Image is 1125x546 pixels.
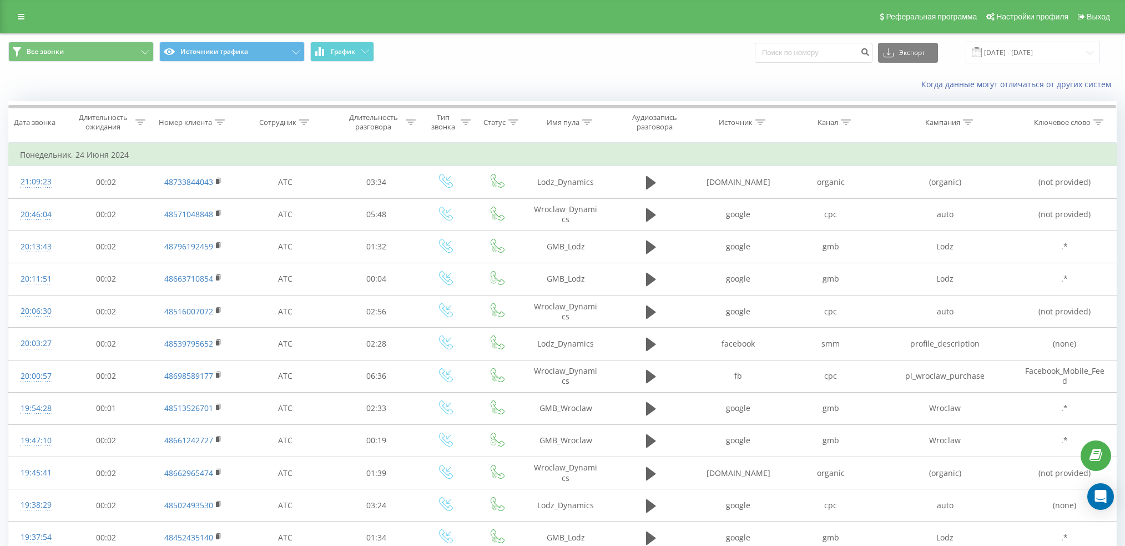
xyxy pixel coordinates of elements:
td: (not provided) [1013,457,1116,489]
input: Поиск по номеру [755,43,872,63]
div: 20:11:51 [20,268,52,290]
div: 20:00:57 [20,365,52,387]
td: 00:02 [63,424,149,457]
a: 48661242727 [164,435,213,445]
a: 48516007072 [164,306,213,317]
div: 19:54:28 [20,398,52,419]
div: Канал [818,118,838,127]
td: 05:48 [334,198,419,231]
div: Длительность разговора [344,113,403,132]
td: gmb [785,392,877,424]
td: АТС [238,328,333,360]
td: GMB_Wroclaw [521,424,610,457]
button: График [310,42,374,62]
td: cpc [785,295,877,328]
td: Lodz_Dynamics [521,328,610,360]
td: 00:02 [63,360,149,392]
td: facebook [692,328,784,360]
div: Аудиозапись разговора [620,113,689,132]
td: cpc [785,360,877,392]
td: 02:33 [334,392,419,424]
td: 00:02 [63,166,149,198]
td: Lodz [877,263,1013,295]
div: 21:09:23 [20,171,52,193]
td: 00:02 [63,198,149,231]
td: 00:02 [63,295,149,328]
td: 03:34 [334,166,419,198]
a: 48571048848 [164,209,213,219]
td: (none) [1013,328,1116,360]
td: google [692,392,784,424]
td: (not provided) [1013,295,1116,328]
td: АТС [238,457,333,489]
td: 06:36 [334,360,419,392]
td: 00:02 [63,457,149,489]
div: Номер клиента [159,118,212,127]
div: 19:38:29 [20,494,52,516]
div: Дата звонка [14,118,56,127]
td: google [692,424,784,457]
a: 48662965474 [164,468,213,478]
td: google [692,263,784,295]
td: Facebook_Mobile_Feed [1013,360,1116,392]
td: АТС [238,295,333,328]
button: Источники трафика [159,42,305,62]
a: 48502493530 [164,500,213,510]
td: auto [877,198,1013,231]
a: 48663710854 [164,273,213,284]
td: GMB_Lodz [521,231,610,263]
td: Wroclaw [877,424,1013,457]
span: Все звонки [27,47,64,56]
a: 48539795652 [164,338,213,349]
td: google [692,231,784,263]
td: Wroclaw_Dynamics [521,295,610,328]
td: 00:02 [63,263,149,295]
td: gmb [785,231,877,263]
a: 48698589177 [164,370,213,381]
td: 00:01 [63,392,149,424]
span: Настройки профиля [996,12,1068,21]
div: 20:46:04 [20,204,52,226]
div: Источник [719,118,753,127]
a: 48513526701 [164,403,213,413]
div: 20:03:27 [20,333,52,354]
td: (not provided) [1013,166,1116,198]
div: Open Intercom Messenger [1087,483,1114,510]
div: 19:47:10 [20,430,52,452]
a: 48796192459 [164,241,213,252]
div: Статус [483,118,506,127]
td: (organic) [877,457,1013,489]
td: auto [877,295,1013,328]
td: GMB_Wroclaw [521,392,610,424]
td: GMB_Lodz [521,263,610,295]
td: gmb [785,263,877,295]
td: АТС [238,392,333,424]
span: График [331,48,355,56]
a: 48452435140 [164,532,213,543]
td: [DOMAIN_NAME] [692,457,784,489]
div: 20:13:43 [20,236,52,258]
td: 00:02 [63,231,149,263]
td: 00:19 [334,424,419,457]
span: Выход [1087,12,1110,21]
td: [DOMAIN_NAME] [692,166,784,198]
td: google [692,198,784,231]
div: Ключевое слово [1034,118,1091,127]
td: pl_wroclaw_purchase [877,360,1013,392]
td: (not provided) [1013,198,1116,231]
td: 01:32 [334,231,419,263]
td: 00:02 [63,328,149,360]
div: 19:45:41 [20,462,52,484]
td: google [692,489,784,522]
td: auto [877,489,1013,522]
td: Lodz [877,231,1013,263]
td: Lodz_Dynamics [521,166,610,198]
div: Сотрудник [259,118,296,127]
td: profile_description [877,328,1013,360]
td: АТС [238,360,333,392]
div: Кампания [925,118,960,127]
td: smm [785,328,877,360]
td: cpc [785,489,877,522]
td: (organic) [877,166,1013,198]
td: 02:28 [334,328,419,360]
